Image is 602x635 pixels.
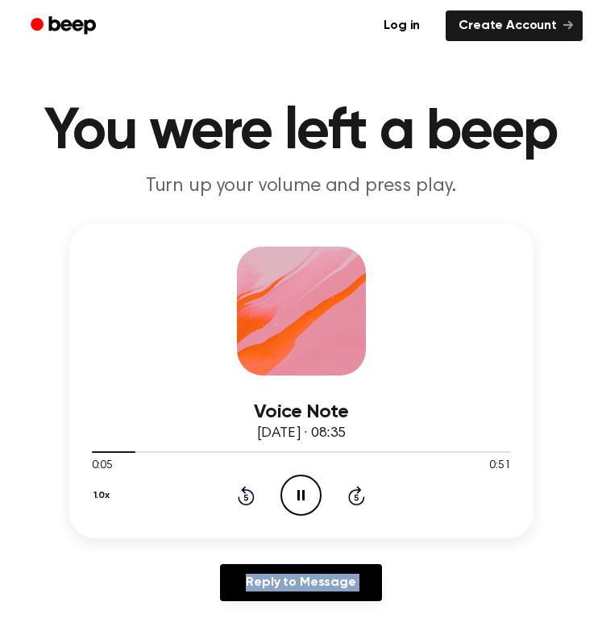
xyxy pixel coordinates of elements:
h3: Voice Note [92,401,511,423]
a: Beep [19,10,110,42]
span: 0:05 [92,458,113,475]
span: 0:51 [489,458,510,475]
a: Create Account [446,10,583,41]
a: Log in [367,7,436,44]
p: Turn up your volume and press play. [19,174,583,198]
span: [DATE] · 08:35 [257,426,346,441]
a: Reply to Message [220,564,381,601]
h1: You were left a beep [19,103,583,161]
button: 1.0x [92,482,116,509]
